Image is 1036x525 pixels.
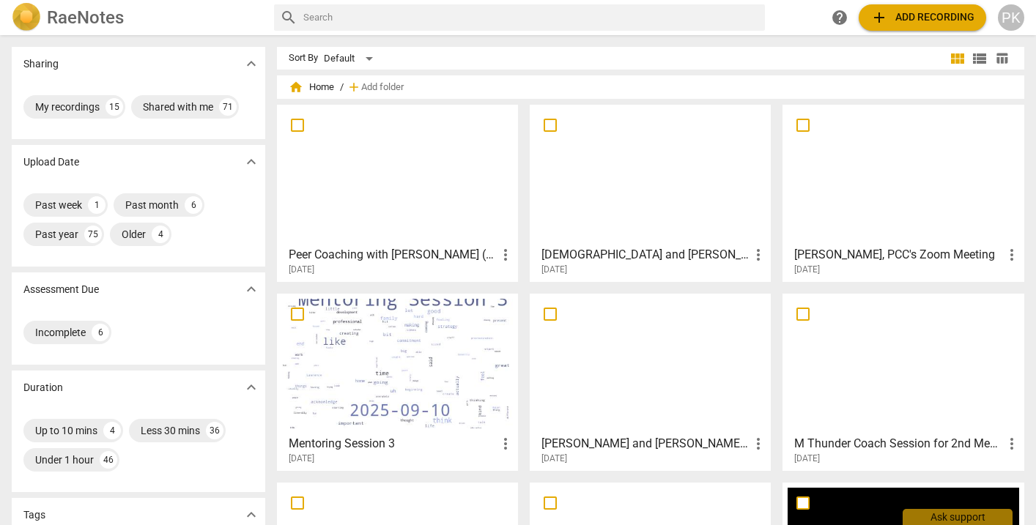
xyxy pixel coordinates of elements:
span: [DATE] [541,453,567,465]
span: expand_more [243,153,260,171]
div: Past year [35,227,78,242]
a: Mentoring Session 3[DATE] [282,299,513,464]
p: Assessment Due [23,282,99,297]
div: 6 [92,324,109,341]
button: Table view [991,48,1013,70]
span: add [870,9,888,26]
div: Incomplete [35,325,86,340]
h3: Sugandha and Shivani [541,246,750,264]
div: 71 [219,98,237,116]
div: Older [122,227,146,242]
span: [DATE] [289,264,314,276]
button: Show more [240,53,262,75]
div: Ask support [903,509,1013,525]
span: expand_more [243,506,260,524]
p: Sharing [23,56,59,72]
button: List view [969,48,991,70]
span: view_list [971,50,988,67]
div: Up to 10 mins [35,423,97,438]
span: Add recording [870,9,974,26]
span: Home [289,80,334,94]
div: Past month [125,198,179,212]
div: 1 [88,196,106,214]
a: LogoRaeNotes [12,3,262,32]
button: Show more [240,151,262,173]
div: 4 [103,422,121,439]
span: more_vert [1003,246,1021,264]
span: Add folder [361,82,404,93]
div: 4 [152,226,169,243]
div: Under 1 hour [35,453,94,467]
div: Less 30 mins [141,423,200,438]
a: M Thunder Coach Session for 2nd Mentoring Session[DATE] [788,299,1018,464]
h3: Mentoring Session 3 [289,435,497,453]
span: [DATE] [794,264,820,276]
p: Tags [23,507,45,523]
a: [DEMOGRAPHIC_DATA] and [PERSON_NAME][DATE] [535,110,766,275]
h3: penny and anthony mcc recording [541,435,750,453]
span: add [347,80,361,94]
button: Upload [859,4,986,31]
button: Tile view [947,48,969,70]
span: more_vert [497,246,514,264]
h3: Penny Mancuso-Kaplan, PCC's Zoom Meeting [794,246,1002,264]
a: Peer Coaching with [PERSON_NAME] (Coachee) and [PERSON_NAME] (Coach)[DATE] [282,110,513,275]
a: [PERSON_NAME], PCC's Zoom Meeting[DATE] [788,110,1018,275]
span: search [280,9,297,26]
p: Duration [23,380,63,395]
span: expand_more [243,379,260,396]
span: / [340,82,344,93]
span: table_chart [995,51,1009,65]
div: Shared with me [143,100,213,114]
span: more_vert [1003,435,1021,453]
span: expand_more [243,55,260,72]
span: expand_more [243,280,260,298]
span: more_vert [497,435,514,453]
div: Default [324,47,378,70]
a: [PERSON_NAME] and [PERSON_NAME] recording[DATE] [535,299,766,464]
button: Show more [240,278,262,300]
span: [DATE] [794,453,820,465]
button: PK [998,4,1024,31]
span: more_vert [750,246,767,264]
span: [DATE] [541,264,567,276]
span: help [831,9,848,26]
input: Search [303,6,760,29]
span: home [289,80,303,94]
div: 36 [206,422,223,439]
div: Sort By [289,53,318,64]
span: [DATE] [289,453,314,465]
div: 75 [84,226,102,243]
p: Upload Date [23,154,79,170]
div: 6 [185,196,202,214]
a: Help [826,4,853,31]
h2: RaeNotes [47,7,124,28]
h3: M Thunder Coach Session for 2nd Mentoring Session [794,435,1002,453]
div: My recordings [35,100,100,114]
div: Past week [35,198,82,212]
span: view_module [949,50,966,67]
h3: Peer Coaching with Sugandha (Coachee) and Shivani (Coach) [289,246,497,264]
button: Show more [240,376,262,398]
div: 15 [106,98,123,116]
span: more_vert [750,435,767,453]
div: 46 [100,451,117,469]
img: Logo [12,3,41,32]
